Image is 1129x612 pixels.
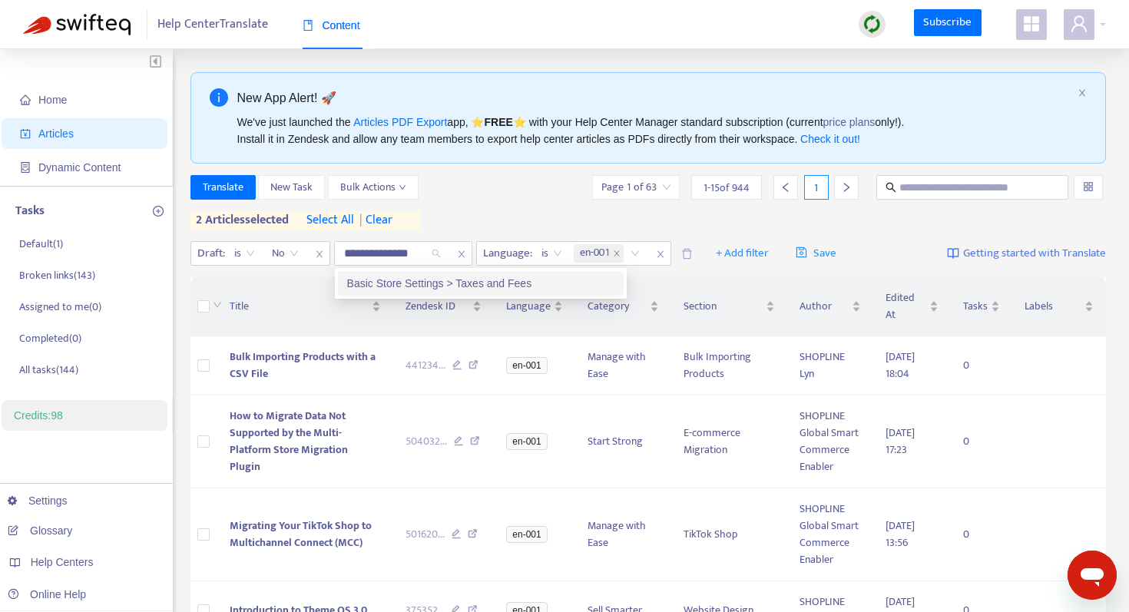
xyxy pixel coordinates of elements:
[1068,551,1117,600] iframe: メッセージングウィンドウの起動ボタン、進行中の会話
[8,588,86,600] a: Online Help
[951,277,1012,336] th: Tasks
[575,488,670,581] td: Manage with Ease
[347,275,614,292] div: Basic Store Settings > Taxes and Fees
[20,162,31,173] span: container
[406,298,470,315] span: Zendesk ID
[8,524,72,537] a: Glossary
[947,247,959,260] img: image-link
[399,184,406,191] span: down
[328,175,419,200] button: Bulk Actionsdown
[477,242,535,265] span: Language :
[796,244,836,263] span: Save
[951,488,1012,581] td: 0
[1012,277,1107,336] th: Labels
[23,14,131,35] img: Swifteq
[230,517,372,551] span: Migrating Your TikTok Shop to Multichannel Connect (MCC)
[787,277,873,336] th: Author
[704,241,780,266] button: + Add filter
[575,395,670,488] td: Start Strong
[230,348,376,382] span: Bulk Importing Products with a CSV File
[191,242,227,265] span: Draft :
[671,395,787,488] td: E-commerce Migration
[506,526,547,543] span: en-001
[452,245,472,263] span: close
[681,248,693,260] span: delete
[210,88,228,107] span: info-circle
[886,424,915,458] span: [DATE] 17:23
[1022,15,1041,33] span: appstore
[947,241,1106,266] a: Getting started with Translate
[671,488,787,581] td: TikTok Shop
[153,206,164,217] span: plus-circle
[787,336,873,395] td: SHOPLINE Lyn
[393,277,495,336] th: Zendesk ID
[306,211,354,230] span: select all
[787,395,873,488] td: SHOPLINE Global Smart Commerce Enabler
[787,488,873,581] td: SHOPLINE Global Smart Commerce Enabler
[613,250,621,257] span: close
[406,357,445,374] span: 441234 ...
[1070,15,1088,33] span: user
[230,298,369,315] span: Title
[580,244,610,263] span: en-001
[353,116,447,128] a: Articles PDF Export
[303,19,360,31] span: Content
[716,244,769,263] span: + Add filter
[671,336,787,395] td: Bulk Importing Products
[157,10,268,39] span: Help Center Translate
[951,395,1012,488] td: 0
[1078,88,1087,98] span: close
[951,336,1012,395] td: 0
[1025,298,1082,315] span: Labels
[588,298,646,315] span: Category
[574,244,624,263] span: en-001
[873,277,951,336] th: Edited At
[406,526,445,543] span: 501620 ...
[19,299,101,315] p: Assigned to me ( 0 )
[340,179,406,196] span: Bulk Actions
[20,128,31,139] span: account-book
[338,271,624,296] div: Basic Store Settings > Taxes and Fees
[704,180,750,196] span: 1 - 15 of 944
[190,175,256,200] button: Translate
[506,298,551,315] span: Language
[190,211,290,230] span: 2 articles selected
[886,348,915,382] span: [DATE] 18:04
[230,407,348,475] span: How to Migrate Data Not Supported by the Multi-Platform Store Migration Plugin
[804,175,829,200] div: 1
[310,245,329,263] span: close
[823,116,876,128] a: price plans
[506,357,547,374] span: en-001
[886,289,926,323] span: Edited At
[258,175,325,200] button: New Task
[38,161,121,174] span: Dynamic Content
[237,88,1072,108] div: New App Alert! 🚀
[575,277,670,336] th: Category
[541,242,562,265] span: is
[38,94,67,106] span: Home
[862,15,882,34] img: sync.dc5367851b00ba804db3.png
[237,114,1072,147] div: We've just launched the app, ⭐ ⭐️ with your Help Center Manager standard subscription (current on...
[800,133,860,145] a: Check it out!
[796,246,807,258] span: save
[14,409,63,422] a: Credits:98
[19,330,81,346] p: Completed ( 0 )
[575,336,670,395] td: Manage with Ease
[651,245,670,263] span: close
[15,202,45,220] p: Tasks
[213,300,222,309] span: down
[484,116,512,128] b: FREE
[784,241,848,266] button: saveSave
[886,182,896,193] span: search
[19,267,95,283] p: Broken links ( 143 )
[506,433,547,450] span: en-001
[406,433,447,450] span: 504032 ...
[20,94,31,105] span: home
[886,517,915,551] span: [DATE] 13:56
[800,298,849,315] span: Author
[354,211,392,230] span: clear
[31,556,94,568] span: Help Centers
[780,182,791,193] span: left
[203,179,243,196] span: Translate
[234,242,255,265] span: is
